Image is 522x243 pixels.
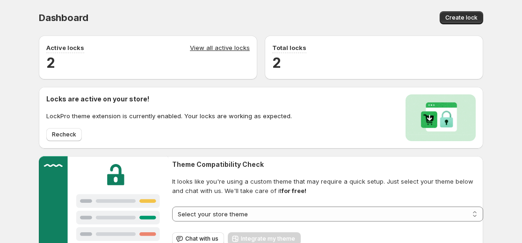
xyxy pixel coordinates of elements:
strong: for free! [282,187,306,194]
img: Locks activated [406,94,476,141]
h2: 2 [46,53,250,72]
h2: 2 [272,53,476,72]
p: LockPro theme extension is currently enabled. Your locks are working as expected. [46,111,292,121]
p: Total locks [272,43,306,52]
span: Dashboard [39,12,88,23]
h2: Theme Compatibility Check [172,160,483,169]
span: Chat with us [185,235,218,243]
h2: Locks are active on your store! [46,94,292,104]
span: It looks like you're using a custom theme that may require a quick setup. Just select your theme ... [172,177,483,195]
span: Create lock [445,14,478,21]
button: Create lock [440,11,483,24]
button: Recheck [46,128,82,141]
span: Recheck [52,131,76,138]
a: View all active locks [190,43,250,53]
p: Active locks [46,43,84,52]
